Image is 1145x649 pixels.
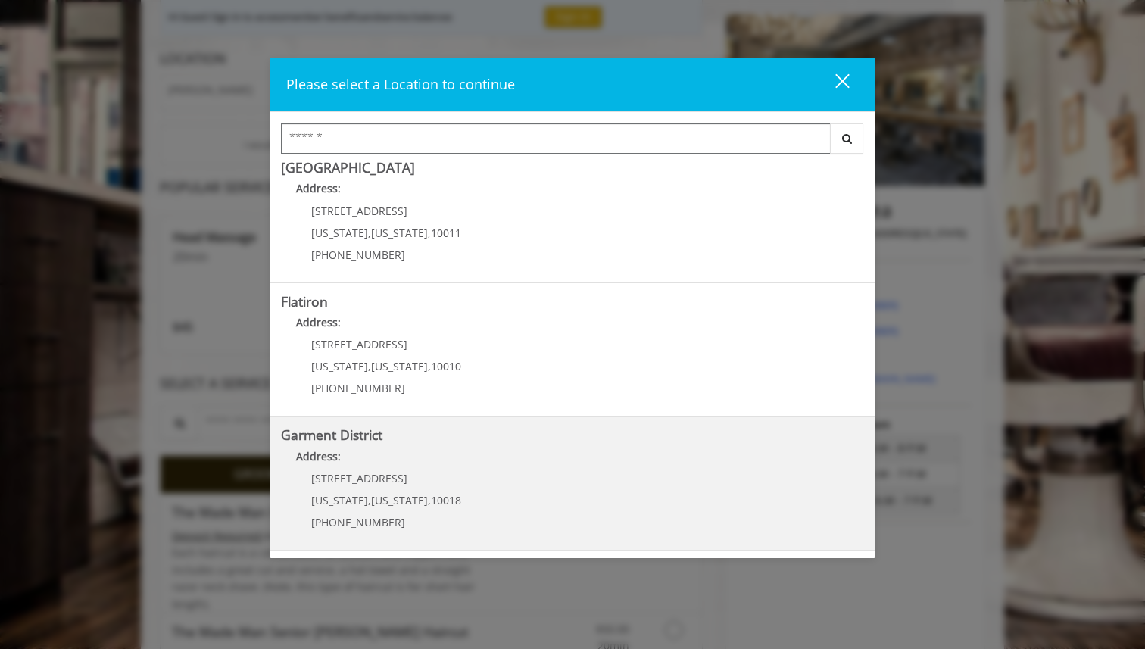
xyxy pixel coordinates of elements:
[371,493,428,507] span: [US_STATE]
[311,226,368,240] span: [US_STATE]
[296,181,341,195] b: Address:
[286,75,515,93] span: Please select a Location to continue
[296,315,341,329] b: Address:
[368,359,371,373] span: ,
[368,226,371,240] span: ,
[807,69,859,100] button: close dialog
[281,426,382,444] b: Garment District
[281,158,415,176] b: [GEOGRAPHIC_DATA]
[431,226,461,240] span: 10011
[311,381,405,395] span: [PHONE_NUMBER]
[311,493,368,507] span: [US_STATE]
[281,123,864,161] div: Center Select
[428,226,431,240] span: ,
[281,123,831,154] input: Search Center
[311,248,405,262] span: [PHONE_NUMBER]
[431,493,461,507] span: 10018
[368,493,371,507] span: ,
[371,226,428,240] span: [US_STATE]
[428,359,431,373] span: ,
[311,337,407,351] span: [STREET_ADDRESS]
[311,471,407,485] span: [STREET_ADDRESS]
[428,493,431,507] span: ,
[311,359,368,373] span: [US_STATE]
[371,359,428,373] span: [US_STATE]
[311,515,405,529] span: [PHONE_NUMBER]
[311,204,407,218] span: [STREET_ADDRESS]
[296,449,341,463] b: Address:
[431,359,461,373] span: 10010
[838,133,856,144] i: Search button
[818,73,848,95] div: close dialog
[281,292,328,310] b: Flatiron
